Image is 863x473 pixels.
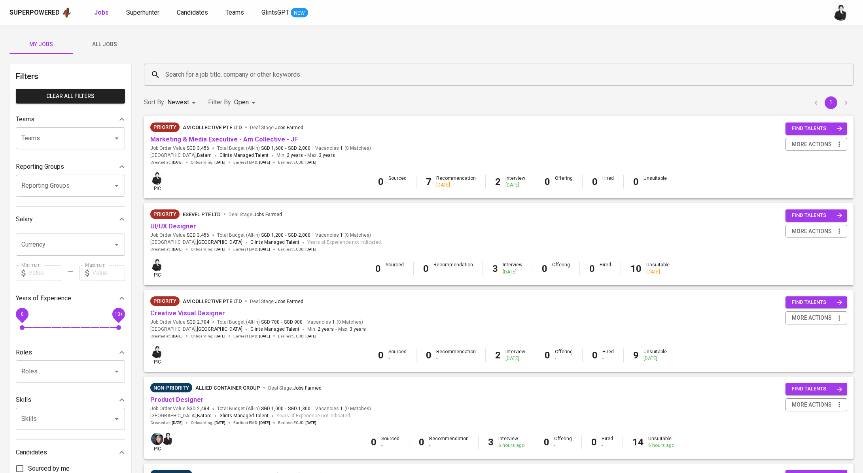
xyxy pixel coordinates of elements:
span: Total Budget (All-In) [217,319,303,326]
img: medwi@glints.com [151,172,163,185]
b: 0 [544,437,549,448]
span: Earliest EMD : [233,247,270,252]
span: [DATE] [305,160,316,165]
span: Min. [276,153,303,158]
span: SGD 1,000 [261,405,284,412]
div: [DATE] [646,269,670,275]
span: Max. [307,153,335,158]
input: Value [28,265,61,281]
button: page 1 [825,96,837,109]
b: 3 [488,437,494,448]
span: [DATE] [259,334,270,339]
img: medwi@glints.com [833,5,849,21]
div: [DATE] [505,182,525,188]
b: 0 [592,176,598,187]
button: find talents [785,383,847,395]
span: Onboarding : [191,334,225,339]
span: find talents [792,211,842,220]
span: Teams [225,9,244,16]
a: Teams [225,8,246,18]
div: Open [234,95,258,110]
button: find talents [785,209,847,222]
p: Years of Experience [16,294,71,303]
span: Earliest EMD : [233,160,270,165]
span: Priority [150,210,180,218]
span: Open [234,98,249,106]
div: Interview [503,262,522,275]
span: [DATE] [305,420,316,426]
div: pic [150,345,164,366]
div: Offering [555,175,573,188]
div: - [643,182,667,188]
div: 6 hours ago [648,442,674,449]
span: [DATE] [259,247,270,252]
span: Job Order Value [150,145,209,152]
a: Marketing & Media Executive - Am Collective - JF [150,136,298,143]
div: Salary [16,211,125,227]
span: - [285,232,286,239]
div: [DATE] [643,355,667,362]
b: 0 [378,350,384,361]
b: 0 [589,263,595,274]
b: 0 [592,350,598,361]
span: AM Collective Pte Ltd [183,124,242,130]
div: Sourced [386,262,404,275]
div: - [436,355,476,362]
span: SGD 3,456 [187,145,209,152]
p: Candidates [16,448,47,457]
span: 1 [339,405,343,412]
span: [DATE] [172,420,183,426]
span: Years of Experience not indicated. [276,412,351,420]
b: 14 [632,437,643,448]
img: medwi@glints.com [151,259,163,271]
span: Deal Stage : [250,125,303,130]
div: Hired [602,175,614,188]
b: 0 [591,437,597,448]
span: [GEOGRAPHIC_DATA] , [150,239,242,247]
span: SGD 1,600 [261,145,284,152]
div: - [381,442,399,449]
span: All Jobs [78,40,131,49]
button: Open [111,413,122,424]
div: Interview [498,435,524,449]
nav: pagination navigation [808,96,854,109]
div: Offering [552,262,570,275]
span: [DATE] [259,420,270,426]
div: - [602,442,613,449]
a: Product Designer [150,396,204,403]
span: Earliest ECJD : [278,247,316,252]
span: AM Collective Pte Ltd [183,298,242,304]
span: Total Budget (All-In) [217,232,310,239]
span: SGD 2,000 [288,232,310,239]
span: [GEOGRAPHIC_DATA] , [150,326,242,334]
div: Newest [167,95,199,110]
span: SGD 3,456 [187,232,209,239]
span: Glints Managed Talent [220,153,269,158]
button: Open [111,366,122,377]
span: SGD 2,704 [187,319,209,326]
div: - [429,442,469,449]
div: Hired [600,262,611,275]
span: Batam [197,412,212,420]
div: Unsuitable [643,349,667,362]
span: - [285,405,286,412]
span: Vacancies ( 0 Matches ) [315,232,371,239]
span: 3 years [319,153,335,158]
div: - [386,269,404,275]
button: Open [111,133,122,144]
span: more actions [792,313,832,323]
div: New Job received from Demand Team [150,122,180,132]
span: Earliest ECJD : [278,420,316,426]
span: Earliest ECJD : [278,160,316,165]
span: [DATE] [214,420,225,426]
div: 6 hours ago [498,442,524,449]
span: Deal Stage : [229,212,282,217]
div: - [555,182,573,188]
b: 0 [375,263,381,274]
span: more actions [792,139,832,149]
button: more actions [785,311,847,324]
span: [DATE] [259,160,270,165]
span: [DATE] [214,160,225,165]
img: diazagista@glints.com [151,433,163,445]
span: more actions [792,226,832,236]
